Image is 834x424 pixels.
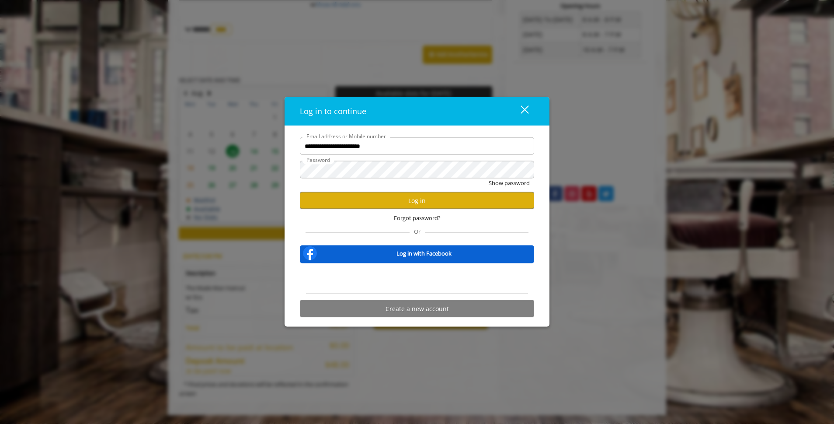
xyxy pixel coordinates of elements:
[300,161,534,179] input: Password
[301,245,319,262] img: facebook-logo
[302,156,334,164] label: Password
[410,228,425,235] span: Or
[504,102,534,120] button: close dialog
[489,179,530,188] button: Show password
[300,300,534,317] button: Create a new account
[300,192,534,209] button: Log in
[372,269,462,288] iframe: Sign in with Google Button
[302,132,390,140] label: Email address or Mobile number
[396,249,452,258] b: Log in with Facebook
[394,214,441,223] span: Forgot password?
[300,137,534,155] input: Email address or Mobile number
[300,106,366,116] span: Log in to continue
[511,105,528,118] div: close dialog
